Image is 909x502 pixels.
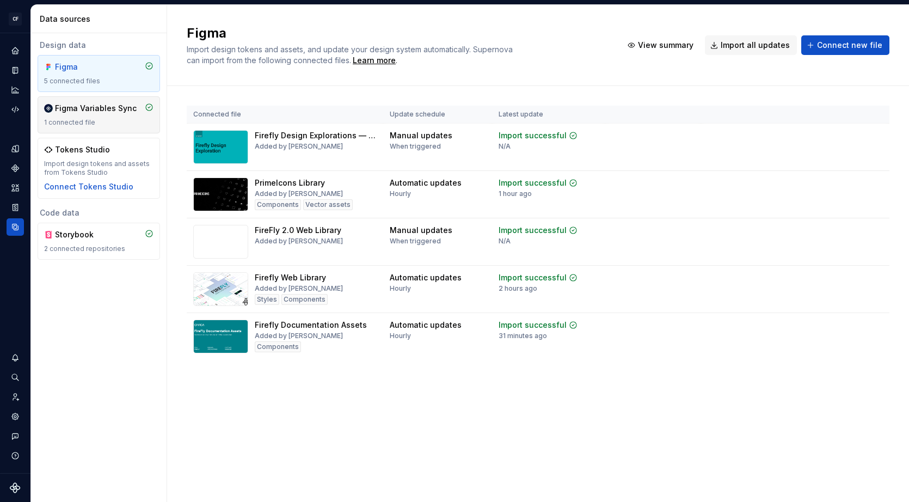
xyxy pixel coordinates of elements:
button: CF [2,7,28,30]
a: Storybook stories [7,199,24,216]
div: Automatic updates [390,177,462,188]
th: Update schedule [383,106,492,124]
svg: Supernova Logo [10,482,21,493]
div: Added by [PERSON_NAME] [255,189,343,198]
a: Home [7,42,24,59]
div: Import design tokens and assets from Tokens Studio [44,160,153,177]
button: Connect new file [801,35,889,55]
div: 31 minutes ago [499,332,547,340]
div: Hourly [390,284,411,293]
div: Data sources [40,14,162,25]
div: N/A [499,142,511,151]
div: Import successful [499,177,567,188]
a: Settings [7,408,24,425]
a: Figma Variables Sync1 connected file [38,96,160,133]
button: Contact support [7,427,24,445]
span: . [351,57,397,65]
a: Components [7,160,24,177]
div: Components [281,294,328,305]
button: Search ⌘K [7,369,24,386]
div: Components [255,199,301,210]
div: Added by [PERSON_NAME] [255,284,343,293]
a: Documentation [7,62,24,79]
span: Import design tokens and assets, and update your design system automatically. Supernova can impor... [187,45,515,65]
div: Hourly [390,332,411,340]
a: Tokens StudioImport design tokens and assets from Tokens StudioConnect Tokens Studio [38,138,160,199]
h2: Figma [187,25,609,42]
div: Automatic updates [390,320,462,330]
div: Vector assets [303,199,353,210]
div: Added by [PERSON_NAME] [255,237,343,246]
div: Import successful [499,320,567,330]
div: Manual updates [390,130,452,141]
div: 2 connected repositories [44,244,153,253]
a: Analytics [7,81,24,99]
div: PrimeIcons Library [255,177,325,188]
div: Styles [255,294,279,305]
div: 1 connected file [44,118,153,127]
div: CF [9,13,22,26]
div: Storybook [55,229,107,240]
div: Figma Variables Sync [55,103,137,114]
a: Design tokens [7,140,24,157]
a: Learn more [353,55,396,66]
div: Firefly Documentation Assets [255,320,367,330]
div: Manual updates [390,225,452,236]
button: Connect Tokens Studio [44,181,133,192]
div: Design data [38,40,160,51]
div: Firefly Web Library [255,272,326,283]
div: Code data [38,207,160,218]
div: Import successful [499,225,567,236]
div: Tokens Studio [55,144,110,155]
div: Import successful [499,130,567,141]
div: Added by [PERSON_NAME] [255,332,343,340]
a: Assets [7,179,24,197]
a: Code automation [7,101,24,118]
div: Import successful [499,272,567,283]
div: 2 hours ago [499,284,537,293]
a: Invite team [7,388,24,406]
th: Latest update [492,106,605,124]
th: Connected file [187,106,383,124]
div: 1 hour ago [499,189,532,198]
div: Components [255,341,301,352]
div: When triggered [390,142,441,151]
div: Automatic updates [390,272,462,283]
div: N/A [499,237,511,246]
button: Import all updates [705,35,797,55]
a: Figma5 connected files [38,55,160,92]
div: FireFly 2.0 Web Library [255,225,341,236]
a: Data sources [7,218,24,236]
div: 5 connected files [44,77,153,85]
span: Connect new file [817,40,882,51]
div: Firefly Design Explorations — [PERSON_NAME] [255,130,377,141]
div: Added by [PERSON_NAME] [255,142,343,151]
div: When triggered [390,237,441,246]
span: View summary [638,40,693,51]
a: Storybook2 connected repositories [38,223,160,260]
span: Import all updates [721,40,790,51]
button: Notifications [7,349,24,366]
button: View summary [622,35,701,55]
div: Hourly [390,189,411,198]
div: Figma [55,62,107,72]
